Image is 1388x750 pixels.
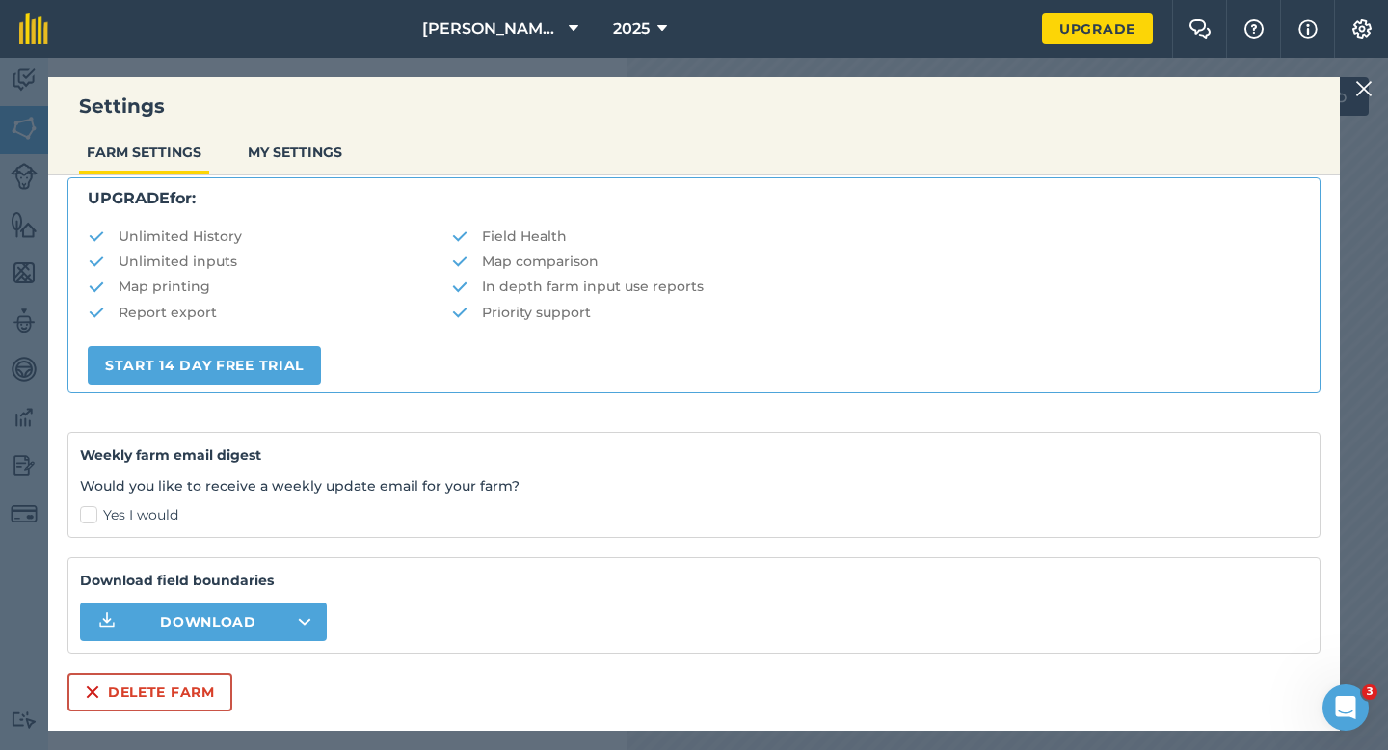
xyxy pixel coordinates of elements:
h3: Settings [48,93,1340,120]
p: Would you like to receive a weekly update email for your farm? [80,475,1308,496]
li: Unlimited History [88,226,451,247]
li: Priority support [451,302,1300,323]
li: Field Health [451,226,1300,247]
p: for: [88,186,1300,211]
strong: Download field boundaries [80,570,1308,591]
img: svg+xml;base64,PHN2ZyB4bWxucz0iaHR0cDovL3d3dy53My5vcmcvMjAwMC9zdmciIHdpZHRoPSIxNyIgaGVpZ2h0PSIxNy... [1298,17,1318,40]
span: Download [160,612,256,631]
img: svg+xml;base64,PHN2ZyB4bWxucz0iaHR0cDovL3d3dy53My5vcmcvMjAwMC9zdmciIHdpZHRoPSIxNiIgaGVpZ2h0PSIyNC... [85,681,100,704]
iframe: Intercom live chat [1322,684,1369,731]
button: MY SETTINGS [240,134,350,171]
button: Download [80,603,327,641]
li: In depth farm input use reports [451,276,1300,297]
img: fieldmargin Logo [19,13,48,44]
button: FARM SETTINGS [79,134,209,171]
li: Map comparison [451,251,1300,272]
h4: Weekly farm email digest [80,444,1308,466]
img: Two speech bubbles overlapping with the left bubble in the forefront [1188,19,1212,39]
span: 3 [1362,684,1377,700]
img: A question mark icon [1242,19,1266,39]
a: Upgrade [1042,13,1153,44]
span: 2025 [613,17,650,40]
img: A cog icon [1350,19,1374,39]
button: Delete farm [67,673,232,711]
li: Map printing [88,276,451,297]
a: START 14 DAY FREE TRIAL [88,346,321,385]
label: Yes I would [80,505,1308,525]
img: svg+xml;base64,PHN2ZyB4bWxucz0iaHR0cDovL3d3dy53My5vcmcvMjAwMC9zdmciIHdpZHRoPSIyMiIgaGVpZ2h0PSIzMC... [1355,77,1373,100]
li: Unlimited inputs [88,251,451,272]
li: Report export [88,302,451,323]
span: [PERSON_NAME] & Sons Farming [422,17,561,40]
strong: UPGRADE [88,189,170,207]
